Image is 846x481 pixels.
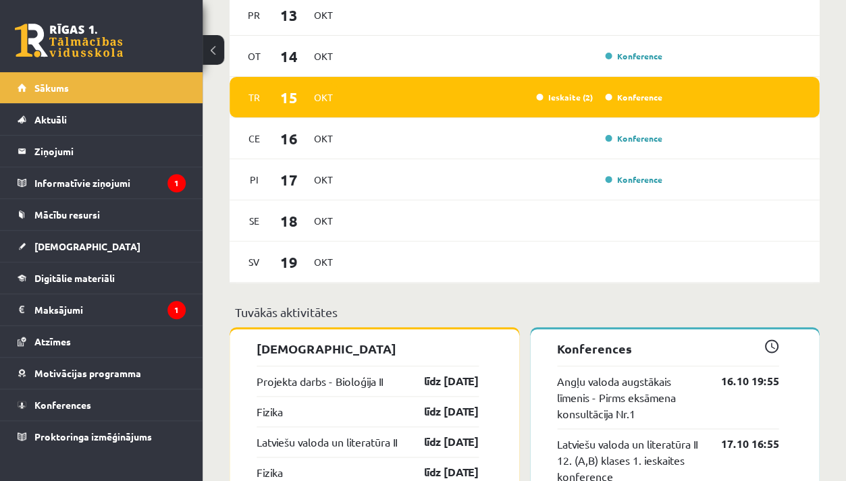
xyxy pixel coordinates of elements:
a: Konferences [18,389,186,420]
a: Konference [605,174,662,185]
a: Konference [605,92,662,103]
a: Informatīvie ziņojumi1 [18,167,186,198]
a: [DEMOGRAPHIC_DATA] [18,231,186,262]
a: Konference [605,133,662,144]
span: Ot [240,46,268,67]
a: Sākums [18,72,186,103]
a: 16.10 19:55 [700,373,778,389]
span: 14 [268,45,310,67]
p: [DEMOGRAPHIC_DATA] [257,339,479,358]
legend: Ziņojumi [34,136,186,167]
p: Konferences [557,339,779,358]
span: 19 [268,251,310,273]
a: Ieskaite (2) [536,92,593,103]
a: Projekta darbs - Bioloģija II [257,373,383,389]
span: Mācību resursi [34,208,100,221]
span: Okt [309,169,338,190]
span: Pi [240,169,268,190]
span: Okt [309,5,338,26]
span: Okt [309,87,338,108]
a: līdz [DATE] [400,464,479,480]
a: Fizika [257,403,283,420]
legend: Informatīvie ziņojumi [34,167,186,198]
a: Maksājumi1 [18,294,186,325]
a: līdz [DATE] [400,434,479,450]
p: Tuvākās aktivitātes [235,303,814,321]
a: līdz [DATE] [400,403,479,420]
span: Sākums [34,82,69,94]
i: 1 [167,301,186,319]
span: Okt [309,128,338,149]
i: 1 [167,174,186,192]
a: Latviešu valoda un literatūra II [257,434,397,450]
span: 13 [268,4,310,26]
span: Okt [309,46,338,67]
span: Digitālie materiāli [34,272,115,284]
span: 16 [268,128,310,150]
a: Proktoringa izmēģinājums [18,421,186,452]
a: Fizika [257,464,283,480]
a: Atzīmes [18,326,186,357]
a: Angļu valoda augstākais līmenis - Pirms eksāmena konsultācija Nr.1 [557,373,701,422]
span: Atzīmes [34,335,71,347]
span: Okt [309,252,338,273]
a: 17.10 16:55 [700,436,778,452]
a: Motivācijas programma [18,358,186,389]
span: Konferences [34,399,91,411]
span: Proktoringa izmēģinājums [34,430,152,443]
legend: Maksājumi [34,294,186,325]
span: Aktuāli [34,113,67,125]
span: Tr [240,87,268,108]
a: līdz [DATE] [400,373,479,389]
a: Rīgas 1. Tālmācības vidusskola [15,24,123,57]
span: 15 [268,86,310,109]
span: 18 [268,210,310,232]
span: Se [240,210,268,231]
a: Konference [605,51,662,61]
a: Mācību resursi [18,199,186,230]
span: Motivācijas programma [34,367,141,379]
span: Okt [309,210,338,231]
span: 17 [268,169,310,191]
span: Pr [240,5,268,26]
a: Aktuāli [18,104,186,135]
span: [DEMOGRAPHIC_DATA] [34,240,140,252]
a: Ziņojumi [18,136,186,167]
a: Digitālie materiāli [18,262,186,293]
span: Sv [240,252,268,273]
span: Ce [240,128,268,149]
